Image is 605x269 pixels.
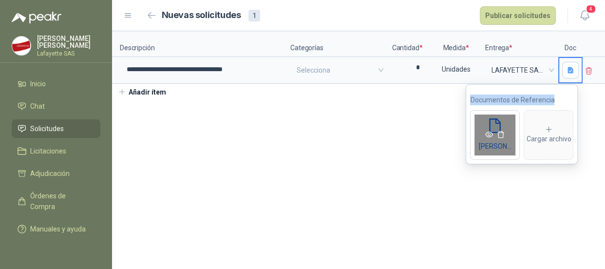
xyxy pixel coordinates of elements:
[12,37,31,55] img: Company Logo
[37,51,100,57] p: Lafayette SAS
[526,125,571,145] div: Cargar archivo
[470,95,573,105] p: Documentos de Referencia
[492,63,552,77] span: LAFAYETTE SAS LAFAYETTE SAS
[30,191,91,212] span: Órdenes de Compra
[30,146,66,156] span: Licitaciones
[586,4,596,14] span: 4
[480,6,556,25] button: Publicar solicitudes
[12,220,100,238] a: Manuales y ayuda
[12,97,100,115] a: Chat
[12,164,100,183] a: Adjudicación
[12,187,100,216] a: Órdenes de Compra
[248,10,260,21] div: 1
[428,58,484,80] div: Unidades
[30,78,46,89] span: Inicio
[12,142,100,160] a: Licitaciones
[485,131,493,138] span: eye
[30,101,45,112] span: Chat
[12,12,61,23] img: Logo peakr
[30,224,86,234] span: Manuales y ayuda
[576,7,593,24] button: 4
[120,31,290,57] p: Descripción
[30,123,64,134] span: Solicitudes
[37,35,100,49] p: [PERSON_NAME] [PERSON_NAME]
[485,31,558,57] p: Entrega
[290,31,388,57] p: Categorías
[12,75,100,93] a: Inicio
[112,84,172,100] button: Añadir ítem
[30,168,70,179] span: Adjudicación
[495,130,507,139] button: delete
[427,31,485,57] p: Medida
[12,119,100,138] a: Solicitudes
[162,8,241,22] h2: Nuevas solicitudes
[497,131,505,138] span: delete
[388,31,427,57] p: Cantidad
[483,131,495,139] a: eye
[558,31,583,57] p: Doc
